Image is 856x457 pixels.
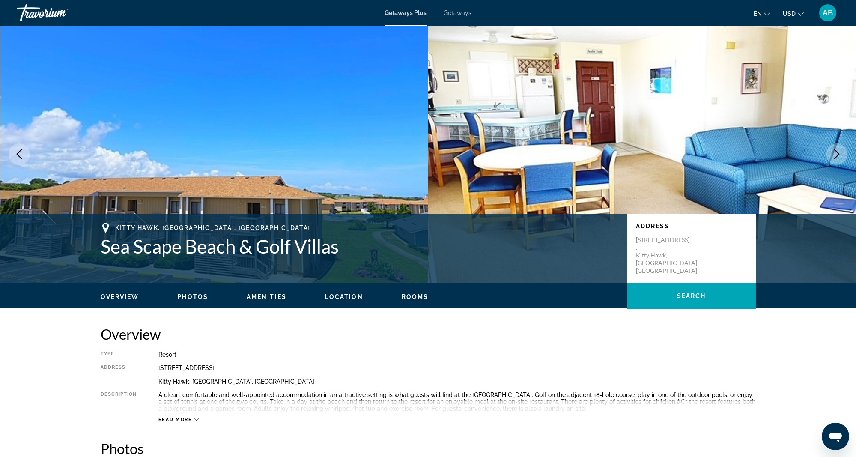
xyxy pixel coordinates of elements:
[101,440,756,457] h2: Photos
[325,293,363,301] button: Location
[402,293,429,300] span: Rooms
[677,293,706,299] span: Search
[158,351,756,358] div: Resort
[754,10,762,17] span: en
[817,4,839,22] button: User Menu
[101,293,139,300] span: Overview
[101,364,137,385] div: Address
[101,351,137,358] div: Type
[9,143,30,165] button: Previous image
[101,326,756,343] h2: Overview
[826,143,847,165] button: Next image
[325,293,363,300] span: Location
[115,224,311,231] span: Kitty Hawk, [GEOGRAPHIC_DATA], [GEOGRAPHIC_DATA]
[17,2,103,24] a: Travorium
[636,223,747,230] p: Address
[158,364,756,385] div: [STREET_ADDRESS] . Kitty Hawk, [GEOGRAPHIC_DATA], [GEOGRAPHIC_DATA]
[101,293,139,301] button: Overview
[627,283,756,309] button: Search
[385,9,427,16] a: Getaways Plus
[823,9,833,17] span: AB
[158,391,756,412] div: A clean, comfortable and well-appointed accommodation in an attractive setting is what guests wil...
[158,416,199,423] button: Read more
[754,7,770,20] button: Change language
[177,293,208,300] span: Photos
[158,417,192,422] span: Read more
[444,9,471,16] a: Getaways
[822,423,849,450] iframe: Button to launch messaging window
[177,293,208,301] button: Photos
[783,7,804,20] button: Change currency
[636,236,704,275] p: [STREET_ADDRESS] . Kitty Hawk, [GEOGRAPHIC_DATA], [GEOGRAPHIC_DATA]
[101,391,137,412] div: Description
[247,293,286,301] button: Amenities
[783,10,796,17] span: USD
[101,235,619,257] h1: Sea Scape Beach & Golf Villas
[247,293,286,300] span: Amenities
[402,293,429,301] button: Rooms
